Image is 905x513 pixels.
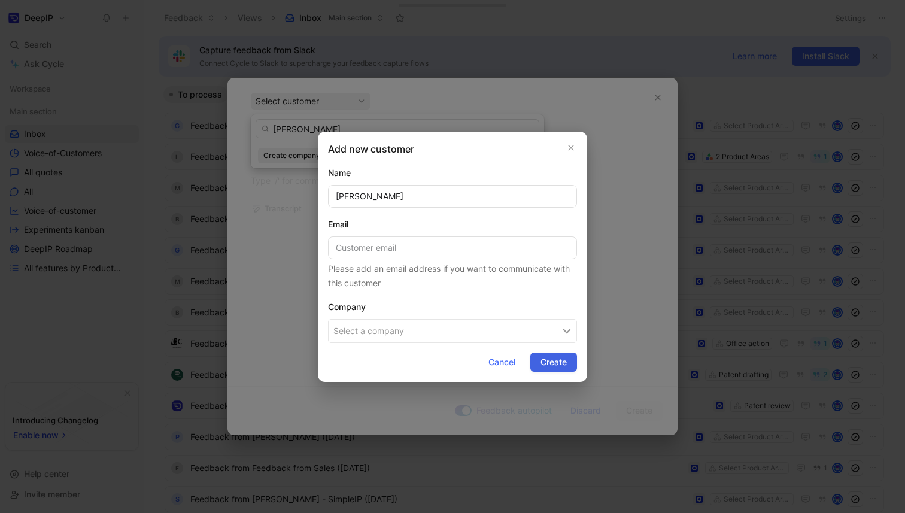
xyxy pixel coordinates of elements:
[328,185,577,208] input: Customer name
[328,300,577,314] h2: Company
[328,319,577,343] button: Select a company
[328,217,577,232] div: Email
[328,166,577,180] div: Name
[530,353,577,372] button: Create
[488,355,515,369] span: Cancel
[328,236,577,259] input: Customer email
[540,355,567,369] span: Create
[328,262,577,290] div: Please add an email address if you want to communicate with this customer
[328,142,414,156] h2: Add new customer
[478,353,526,372] button: Cancel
